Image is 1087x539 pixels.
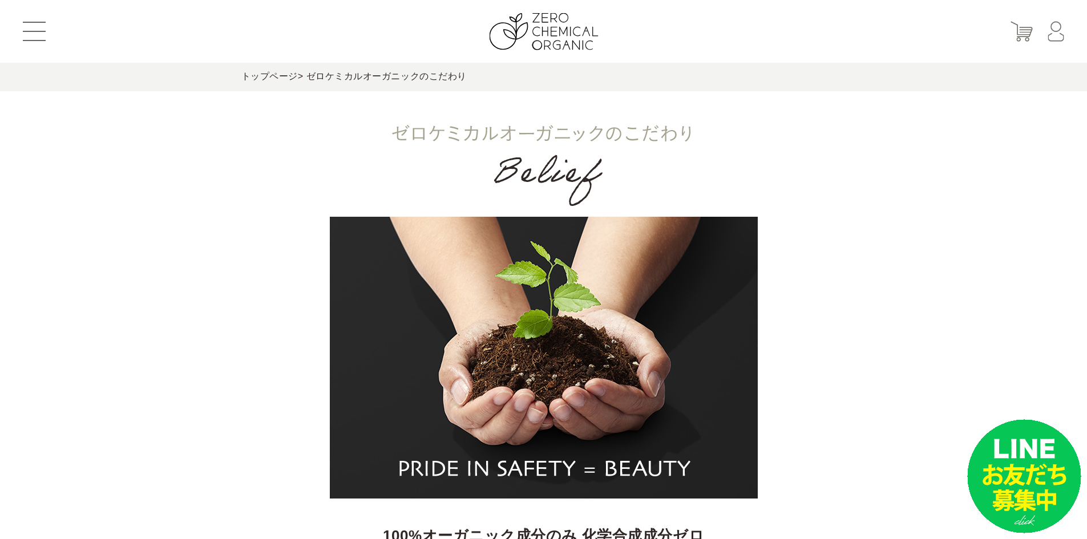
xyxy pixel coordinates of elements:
[241,63,846,91] div: > ゼロケミカルオーガニックのこだわり
[241,71,298,81] a: トップページ
[967,419,1081,533] img: small_line.png
[330,91,758,217] img: ゼロケミカルオーガニックのこだわり
[489,13,598,50] img: ZERO CHEMICAL ORGANIC
[1011,22,1033,42] img: カート
[1048,22,1064,42] img: マイページ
